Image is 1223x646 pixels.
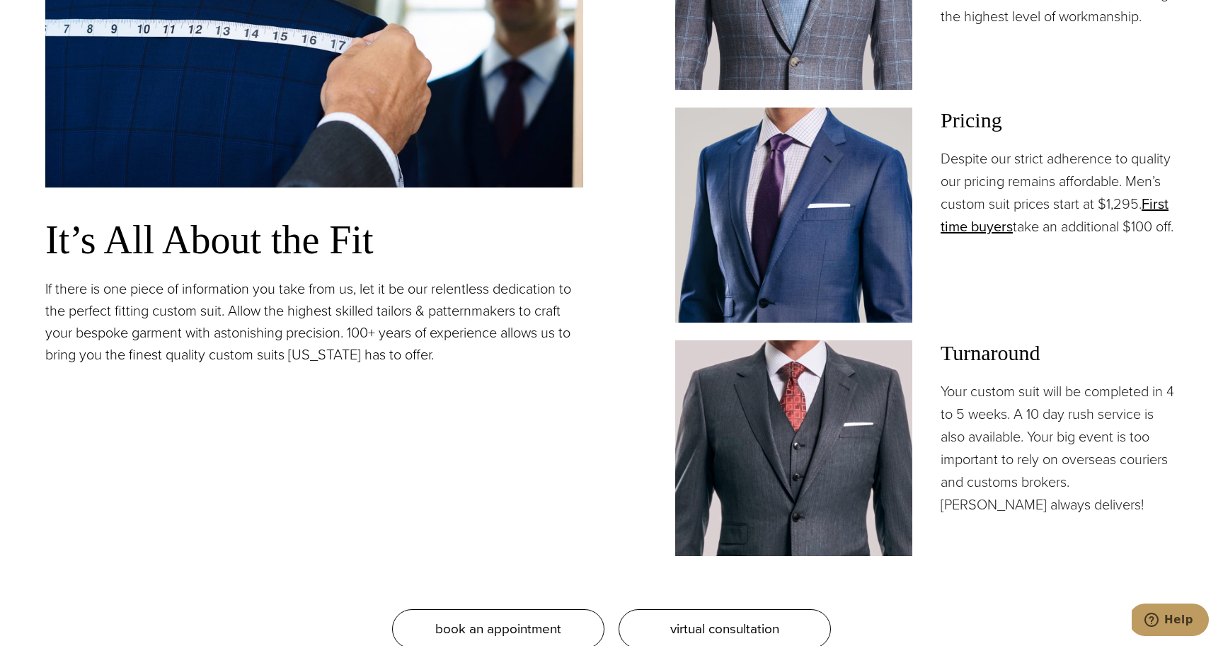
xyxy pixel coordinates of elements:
[941,340,1178,366] h3: Turnaround
[1132,604,1209,639] iframe: Opens a widget where you can chat to one of our agents
[941,380,1178,516] p: Your custom suit will be completed in 4 to 5 weeks. A 10 day rush service is also available. Your...
[675,108,912,323] img: Client in blue solid custom made suit with white shirt and navy tie. Fabric by Scabal.
[45,216,583,264] h3: It’s All About the Fit
[941,147,1178,238] p: Despite our strict adherence to quality our pricing remains affordable. Men’s custom suit prices ...
[670,618,779,639] span: virtual consultation
[45,278,583,366] p: If there is one piece of information you take from us, let it be our relentless dedication to the...
[941,108,1178,133] h3: Pricing
[435,618,561,639] span: book an appointment
[675,340,912,555] img: Client in vested charcoal bespoke suit with white shirt and red patterned tie.
[941,193,1169,237] a: First time buyers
